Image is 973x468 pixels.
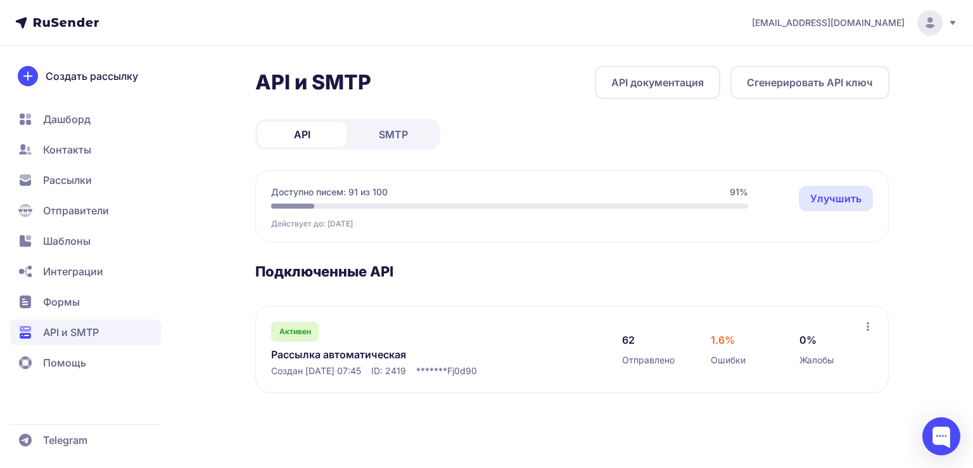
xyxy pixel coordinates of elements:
[43,355,86,370] span: Помощь
[271,365,361,377] span: Создан [DATE] 07:45
[595,66,720,99] a: API документация
[258,122,347,147] a: API
[10,427,161,453] a: Telegram
[43,264,103,279] span: Интеграции
[711,332,735,348] span: 1.6%
[43,112,91,127] span: Дашборд
[43,142,91,157] span: Контакты
[622,332,635,348] span: 62
[255,70,371,95] h2: API и SMTP
[379,127,408,142] span: SMTP
[622,354,675,367] span: Отправлено
[255,263,889,280] h3: Подключенные API
[43,203,109,218] span: Отправители
[279,327,311,337] span: Активен
[271,219,353,229] span: Действует до: [DATE]
[799,354,834,367] span: Жалобы
[711,354,746,367] span: Ошибки
[46,68,138,84] span: Создать рассылку
[730,186,748,198] span: 91%
[799,332,817,348] span: 0%
[43,172,92,188] span: Рассылки
[752,16,905,29] span: [EMAIL_ADDRESS][DOMAIN_NAME]
[43,325,99,340] span: API и SMTP
[371,365,406,377] span: ID: 2419
[447,365,477,377] span: Fj0d90
[271,186,388,198] span: Доступно писем: 91 из 100
[43,233,91,249] span: Шаблоны
[43,432,87,448] span: Telegram
[271,347,531,362] a: Рассылка автоматическая
[349,122,438,147] a: SMTP
[730,66,889,99] button: Сгенерировать API ключ
[43,294,80,309] span: Формы
[294,127,310,142] span: API
[799,186,873,211] a: Улучшить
